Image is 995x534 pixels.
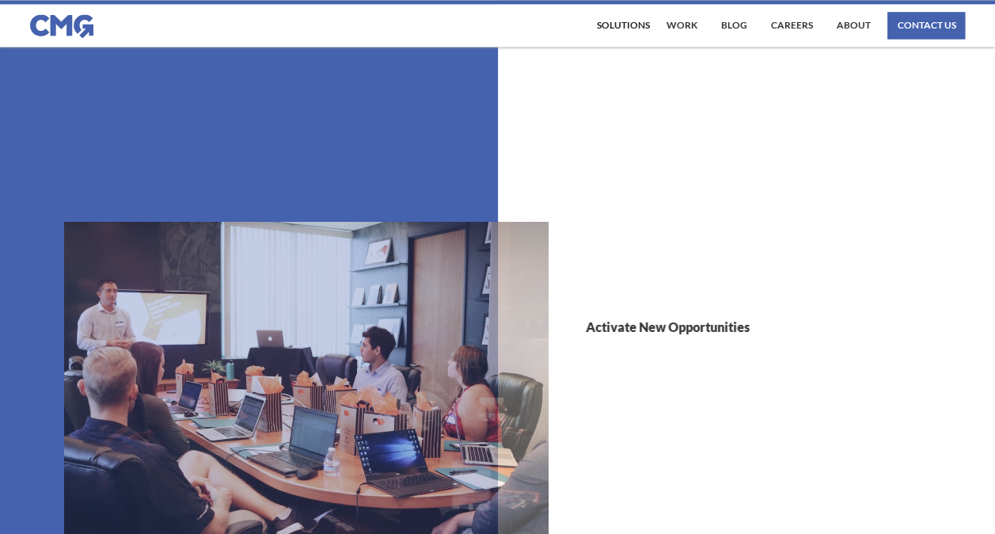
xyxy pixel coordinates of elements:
[597,21,650,30] div: Solutions
[766,12,816,39] a: Careers
[30,14,93,38] img: CMG logo in blue.
[832,12,874,39] a: About
[716,12,750,39] a: Blog
[897,21,955,30] div: contact us
[662,12,701,39] a: work
[586,366,946,414] p: Generate awareness and establish credibility in the market through intentional yet effective go-t...
[587,318,947,334] h2: Activate New Opportunities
